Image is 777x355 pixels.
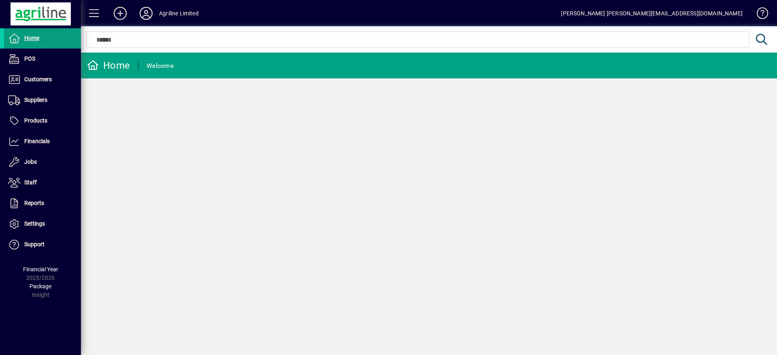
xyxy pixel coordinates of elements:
[24,76,52,82] span: Customers
[107,6,133,21] button: Add
[4,193,81,213] a: Reports
[87,59,130,72] div: Home
[159,7,199,20] div: Agriline Limited
[24,158,37,165] span: Jobs
[4,90,81,110] a: Suppliers
[751,2,767,28] a: Knowledge Base
[4,70,81,90] a: Customers
[4,152,81,172] a: Jobs
[133,6,159,21] button: Profile
[4,49,81,69] a: POS
[4,235,81,255] a: Support
[146,59,174,72] div: Welcome
[24,117,47,124] span: Products
[4,173,81,193] a: Staff
[24,200,44,206] span: Reports
[4,111,81,131] a: Products
[24,97,47,103] span: Suppliers
[24,241,45,247] span: Support
[24,35,39,41] span: Home
[24,55,35,62] span: POS
[4,131,81,152] a: Financials
[561,7,743,20] div: [PERSON_NAME] [PERSON_NAME][EMAIL_ADDRESS][DOMAIN_NAME]
[24,220,45,227] span: Settings
[30,283,51,289] span: Package
[24,138,50,144] span: Financials
[24,179,37,186] span: Staff
[23,266,58,273] span: Financial Year
[4,214,81,234] a: Settings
